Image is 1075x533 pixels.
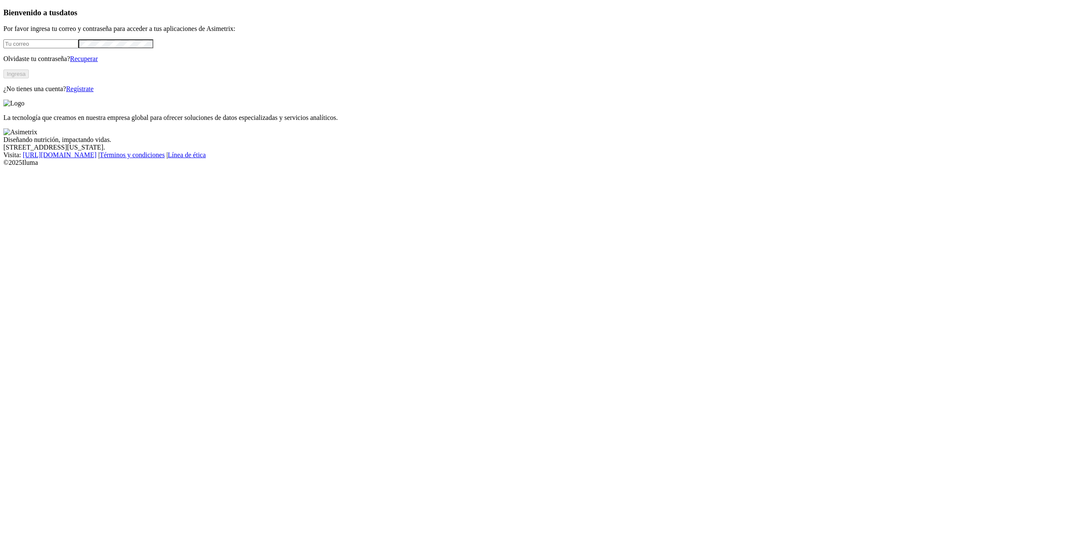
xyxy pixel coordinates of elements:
[100,151,165,158] a: Términos y condiciones
[3,8,1072,17] h3: Bienvenido a tus
[3,55,1072,63] p: Olvidaste tu contraseña?
[3,39,78,48] input: Tu correo
[3,114,1072,122] p: La tecnología que creamos en nuestra empresa global para ofrecer soluciones de datos especializad...
[3,151,1072,159] div: Visita : | |
[66,85,94,92] a: Regístrate
[59,8,78,17] span: datos
[3,69,29,78] button: Ingresa
[3,25,1072,33] p: Por favor ingresa tu correo y contraseña para acceder a tus aplicaciones de Asimetrix:
[3,100,25,107] img: Logo
[168,151,206,158] a: Línea de ética
[3,144,1072,151] div: [STREET_ADDRESS][US_STATE].
[3,159,1072,167] div: © 2025 Iluma
[23,151,97,158] a: [URL][DOMAIN_NAME]
[70,55,98,62] a: Recuperar
[3,85,1072,93] p: ¿No tienes una cuenta?
[3,128,37,136] img: Asimetrix
[3,136,1072,144] div: Diseñando nutrición, impactando vidas.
